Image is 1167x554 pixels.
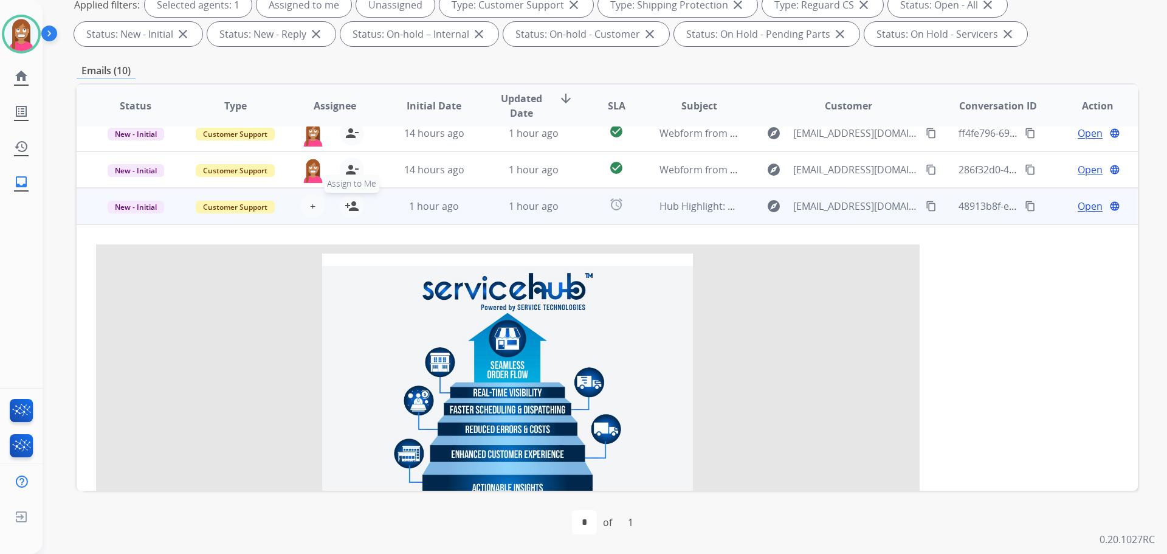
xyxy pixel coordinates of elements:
span: 1 hour ago [409,199,459,213]
img: agent-avatar [301,121,325,147]
mat-icon: close [176,27,190,41]
span: 14 hours ago [404,163,464,176]
span: SLA [608,99,625,113]
span: [EMAIL_ADDRESS][DOMAIN_NAME] [793,162,918,177]
mat-icon: content_copy [1025,164,1036,175]
mat-icon: close [833,27,847,41]
mat-icon: language [1109,201,1120,212]
mat-icon: close [642,27,657,41]
mat-icon: content_copy [926,164,937,175]
mat-icon: close [472,27,486,41]
span: Open [1078,199,1103,213]
span: ff4fe796-6976-4ae1-8c87-797bd5bfb064 [959,126,1138,140]
mat-icon: close [309,27,323,41]
span: + [310,199,315,213]
span: Customer [825,99,872,113]
div: Status: On Hold - Servicers [864,22,1027,46]
p: 0.20.1027RC [1100,532,1155,547]
th: Action [1038,85,1138,127]
mat-icon: explore [766,162,781,177]
span: 48913b8f-eb5a-4ed5-8d20-7f118638dae6 [959,199,1144,213]
span: Open [1078,126,1103,140]
mat-icon: person_remove [345,126,359,140]
mat-icon: alarm [609,197,624,212]
mat-icon: language [1109,128,1120,139]
span: 1 hour ago [509,199,559,213]
span: New - Initial [108,128,164,140]
span: Conversation ID [959,99,1037,113]
span: [EMAIL_ADDRESS][DOMAIN_NAME] [793,199,918,213]
span: 14 hours ago [404,126,464,140]
mat-icon: content_copy [1025,128,1036,139]
span: 286f32d0-40fd-4caa-8f84-dd9f41de9387 [959,163,1138,176]
span: Status [120,99,151,113]
span: Customer Support [196,128,275,140]
div: Status: New - Reply [207,22,336,46]
div: of [603,515,612,530]
mat-icon: content_copy [1025,201,1036,212]
span: Webform from [EMAIL_ADDRESS][DOMAIN_NAME] on [DATE] [659,126,935,140]
span: [EMAIL_ADDRESS][DOMAIN_NAME] [793,126,918,140]
img: avatar [4,17,38,51]
span: Type [224,99,247,113]
span: Initial Date [407,99,461,113]
div: 1 [618,510,643,535]
p: Emails (10) [77,63,136,78]
span: Customer Support [196,201,275,213]
mat-icon: inbox [14,175,29,189]
div: Status: On-hold – Internal [340,22,498,46]
span: Subject [681,99,717,113]
div: Status: On Hold - Pending Parts [674,22,859,46]
span: Open [1078,162,1103,177]
mat-icon: content_copy [926,128,937,139]
span: Assign to Me [324,175,379,193]
span: Updated Date [494,91,549,120]
mat-icon: check_circle [609,161,624,175]
span: New - Initial [108,164,164,177]
mat-icon: close [1000,27,1015,41]
mat-icon: arrow_downward [559,91,573,106]
mat-icon: person_add [345,199,359,213]
mat-icon: home [14,69,29,83]
span: New - Initial [108,201,164,213]
button: Assign to Me [340,194,364,218]
span: Assignee [314,99,356,113]
mat-icon: language [1109,164,1120,175]
div: Status: New - Initial [74,22,202,46]
mat-icon: person_remove [345,162,359,177]
img: agent-avatar [301,158,325,183]
span: 1 hour ago [509,163,559,176]
mat-icon: check_circle [609,124,624,139]
mat-icon: history [14,139,29,154]
mat-icon: explore [766,126,781,140]
mat-icon: content_copy [926,201,937,212]
span: 1 hour ago [509,126,559,140]
div: Status: On-hold - Customer [503,22,669,46]
mat-icon: list_alt [14,104,29,119]
span: Customer Support [196,164,275,177]
button: + [301,194,325,218]
span: Hub Highlight: Stronger Together: Integrate Your Point of Sale System with Service Hub [DATE] [659,199,1091,213]
mat-icon: explore [766,199,781,213]
span: Webform from [EMAIL_ADDRESS][DOMAIN_NAME] on [DATE] [659,163,935,176]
